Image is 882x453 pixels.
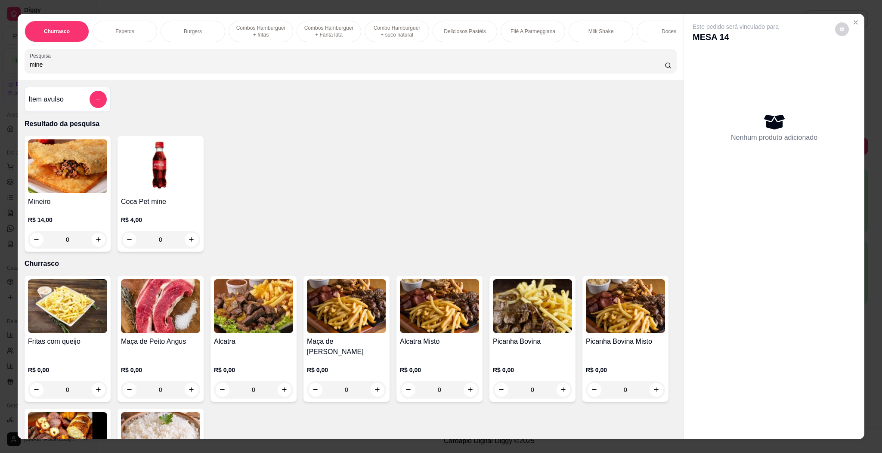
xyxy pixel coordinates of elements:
[511,28,555,35] p: Filé A Parmeggiana
[214,366,293,374] p: R$ 0,00
[28,336,107,347] h4: Fritas com queijo
[44,28,70,35] p: Churrasco
[835,22,849,36] button: decrease-product-quantity
[493,336,572,347] h4: Picanha Bovina
[30,60,665,69] input: Pesquisa
[400,366,479,374] p: R$ 0,00
[28,279,107,333] img: product-image
[731,133,817,143] p: Nenhum produto adicionado
[28,197,107,207] h4: Mineiro
[304,25,354,38] p: Combos Hamburguer + Fanta lata
[28,139,107,193] img: product-image
[28,94,64,105] h4: Item avulso
[121,197,200,207] h4: Coca Pet mine
[121,336,200,347] h4: Maça de Peito Angus
[121,279,200,333] img: product-image
[185,233,198,247] button: increase-product-quantity
[28,366,107,374] p: R$ 0,00
[307,366,386,374] p: R$ 0,00
[493,366,572,374] p: R$ 0,00
[849,15,863,29] button: Close
[25,259,677,269] p: Churrasco
[121,139,200,193] img: product-image
[586,366,665,374] p: R$ 0,00
[372,25,422,38] p: Combo Hamburguer + suco natural
[90,91,107,108] button: add-separate-item
[115,28,134,35] p: Espetos
[400,279,479,333] img: product-image
[444,28,486,35] p: Deliciosos Pastéis
[588,28,614,35] p: Milk Shake
[693,31,779,43] p: MESA 14
[236,25,286,38] p: Combos Hamburguer + fritas
[28,216,107,224] p: R$ 14,00
[307,336,386,357] h4: Maça de [PERSON_NAME]
[586,279,665,333] img: product-image
[123,233,136,247] button: decrease-product-quantity
[693,22,779,31] p: Este pedido será vinculado para
[30,52,54,59] label: Pesquisa
[214,336,293,347] h4: Alcatra
[121,216,200,224] p: R$ 4,00
[493,279,572,333] img: product-image
[184,28,202,35] p: Burgers
[25,119,677,129] p: Resultado da pesquisa
[121,366,200,374] p: R$ 0,00
[586,336,665,347] h4: Picanha Bovina Misto
[662,28,676,35] p: Doces
[307,279,386,333] img: product-image
[400,336,479,347] h4: Alcatra Misto
[214,279,293,333] img: product-image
